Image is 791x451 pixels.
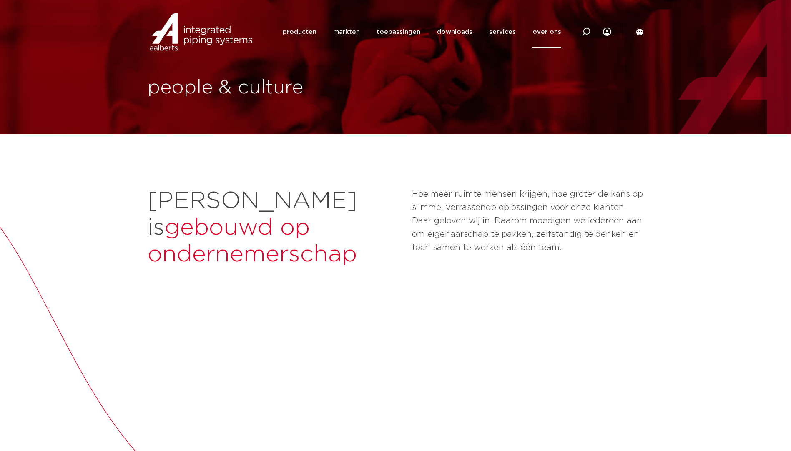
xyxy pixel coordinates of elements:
div: my IPS [603,23,611,41]
h2: [PERSON_NAME] is [148,188,404,268]
a: services [489,16,516,48]
a: producten [283,16,316,48]
a: downloads [437,16,472,48]
a: over ons [532,16,561,48]
span: gebouwd op ondernemerschap [148,216,357,266]
h1: people & culture [148,75,392,101]
p: Hoe meer ruimte mensen krijgen, hoe groter de kans op slimme, verrassende oplossingen voor onze k... [412,188,644,254]
a: markten [333,16,360,48]
nav: Menu [283,16,561,48]
a: toepassingen [377,16,420,48]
